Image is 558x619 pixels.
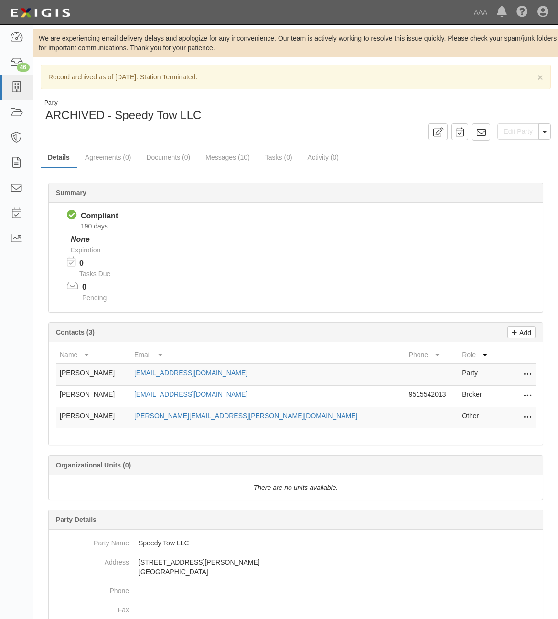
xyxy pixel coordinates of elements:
[53,533,539,553] dd: Speedy Tow LLC
[134,412,358,420] a: [PERSON_NAME][EMAIL_ADDRESS][PERSON_NAME][DOMAIN_NAME]
[497,123,539,140] a: Edit Party
[81,211,118,222] div: Compliant
[300,148,346,167] a: Activity (0)
[79,258,122,269] p: 0
[516,7,528,18] i: Help Center - Complianz
[7,4,73,22] img: logo-5460c22ac91f19d4615b14bd174203de0afe785f0fc80cf4dbbc73dc1793850b.png
[458,364,497,386] td: Party
[458,407,497,428] td: Other
[254,484,338,491] i: There are no units available.
[81,222,108,230] span: Since 02/19/2025
[507,326,536,338] a: Add
[458,346,497,364] th: Role
[79,270,110,278] span: Tasks Due
[517,327,531,338] p: Add
[45,109,201,121] span: ARCHIVED - Speedy Tow LLC
[78,148,138,167] a: Agreements (0)
[130,346,405,364] th: Email
[139,148,197,167] a: Documents (0)
[56,328,95,336] b: Contacts (3)
[41,99,551,123] div: ARCHIVED - Speedy Tow LLC
[56,189,86,196] b: Summary
[48,72,543,82] p: Record archived as of [DATE]: Station Terminated.
[537,72,543,82] button: Close
[53,553,539,581] dd: [STREET_ADDRESS][PERSON_NAME] [GEOGRAPHIC_DATA]
[71,235,90,243] i: None
[537,72,543,83] span: ×
[82,294,107,302] span: Pending
[53,600,129,615] dt: Fax
[134,369,247,377] a: [EMAIL_ADDRESS][DOMAIN_NAME]
[56,385,130,407] td: [PERSON_NAME]
[258,148,300,167] a: Tasks (0)
[198,148,257,167] a: Messages (10)
[44,99,201,107] div: Party
[458,385,497,407] td: Broker
[33,33,558,53] div: We are experiencing email delivery delays and apologize for any inconvenience. Our team is active...
[405,385,459,407] td: 9515542013
[41,148,77,168] a: Details
[56,407,130,428] td: [PERSON_NAME]
[53,553,129,567] dt: Address
[53,533,129,548] dt: Party Name
[71,246,100,254] span: Expiration
[134,391,247,398] a: [EMAIL_ADDRESS][DOMAIN_NAME]
[469,3,492,22] a: AAA
[17,63,30,72] div: 46
[56,461,131,469] b: Organizational Units (0)
[56,346,130,364] th: Name
[405,346,459,364] th: Phone
[56,516,97,523] b: Party Details
[53,581,129,596] dt: Phone
[56,364,130,386] td: [PERSON_NAME]
[82,282,118,293] p: 0
[67,210,77,220] i: Compliant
